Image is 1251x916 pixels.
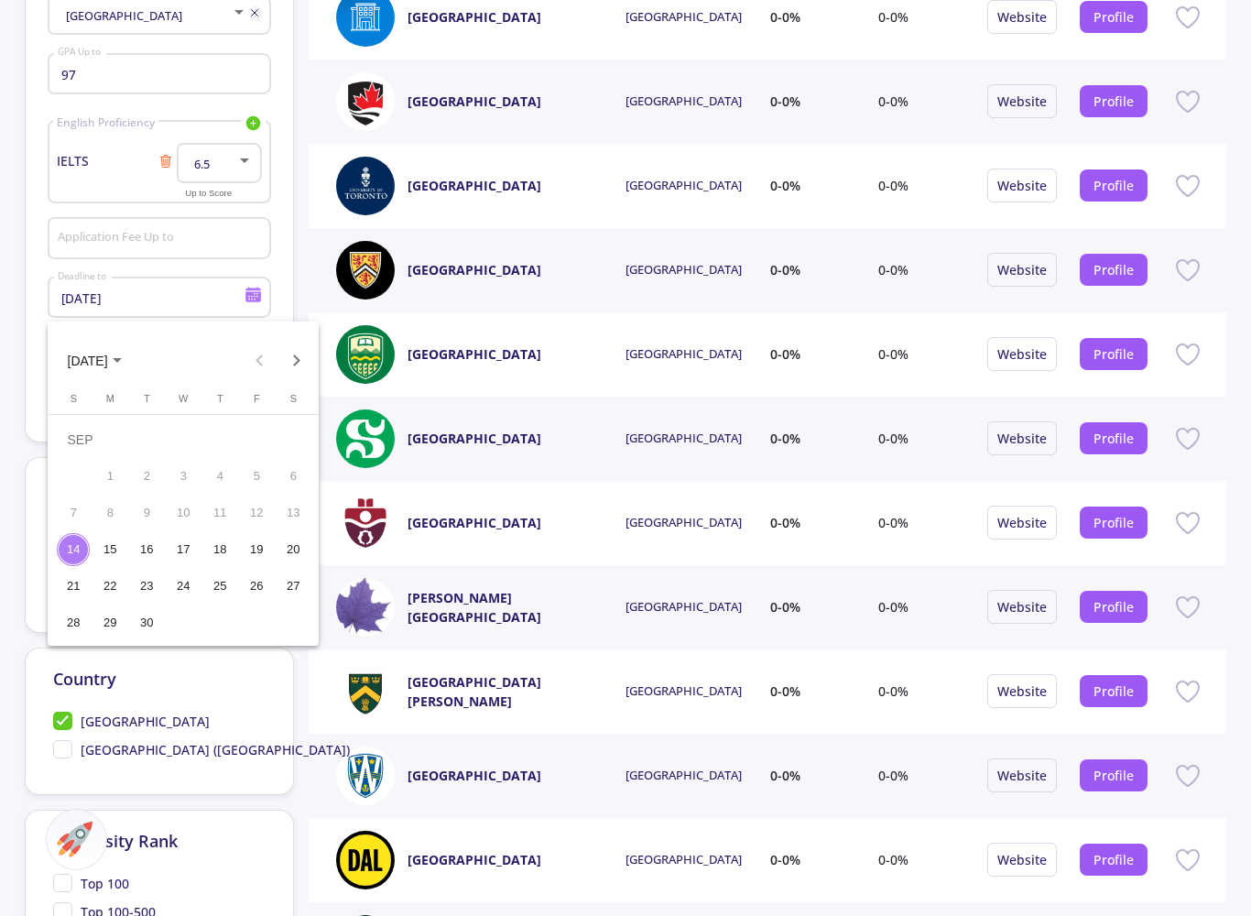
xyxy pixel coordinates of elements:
div: 7 [57,496,90,529]
button: September 25, 2025 [201,568,238,605]
div: 25 [203,570,236,603]
td: SEP [55,421,311,458]
button: Choose month and year [53,342,136,378]
button: September 7, 2025 [55,495,92,531]
span: S [290,393,297,404]
div: 9 [130,496,163,529]
span: [DATE] [68,354,108,368]
div: 18 [203,533,236,566]
button: September 6, 2025 [275,458,311,495]
button: September 27, 2025 [275,568,311,605]
div: 11 [203,496,236,529]
button: September 20, 2025 [275,531,311,568]
button: September 24, 2025 [165,568,201,605]
div: 14 [57,533,90,566]
div: 17 [167,533,200,566]
button: September 16, 2025 [128,531,165,568]
div: 13 [277,496,310,529]
button: Previous month [241,342,277,378]
span: F [254,393,260,404]
button: September 10, 2025 [165,495,201,531]
button: September 13, 2025 [275,495,311,531]
button: September 30, 2025 [128,605,165,641]
button: September 21, 2025 [55,568,92,605]
div: 19 [240,533,273,566]
button: September 4, 2025 [201,458,238,495]
button: September 23, 2025 [128,568,165,605]
div: 24 [167,570,200,603]
button: September 3, 2025 [165,458,201,495]
button: September 8, 2025 [92,495,128,531]
button: September 2, 2025 [128,458,165,495]
div: 23 [130,570,163,603]
div: 8 [93,496,126,529]
div: 20 [277,533,310,566]
div: 22 [93,570,126,603]
button: September 9, 2025 [128,495,165,531]
button: September 15, 2025 [92,531,128,568]
span: M [106,393,114,404]
button: September 14, 2025 [55,531,92,568]
div: 29 [93,606,126,639]
button: September 18, 2025 [201,531,238,568]
div: 3 [167,460,200,493]
button: September 28, 2025 [55,605,92,641]
div: 12 [240,496,273,529]
button: September 12, 2025 [238,495,275,531]
div: 30 [130,606,163,639]
span: T [144,393,150,404]
button: September 29, 2025 [92,605,128,641]
button: September 19, 2025 [238,531,275,568]
button: September 1, 2025 [92,458,128,495]
span: W [179,393,188,404]
div: 28 [57,606,90,639]
div: 2 [130,460,163,493]
div: 1 [93,460,126,493]
button: September 26, 2025 [238,568,275,605]
span: S [71,393,77,404]
button: September 11, 2025 [201,495,238,531]
div: 10 [167,496,200,529]
div: 4 [203,460,236,493]
div: 27 [277,570,310,603]
span: T [217,393,223,404]
div: 16 [130,533,163,566]
button: September 17, 2025 [165,531,201,568]
div: 6 [277,460,310,493]
div: 21 [57,570,90,603]
div: 15 [93,533,126,566]
button: September 22, 2025 [92,568,128,605]
button: Next month [277,342,314,378]
div: 26 [240,570,273,603]
button: September 5, 2025 [238,458,275,495]
div: 5 [240,460,273,493]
